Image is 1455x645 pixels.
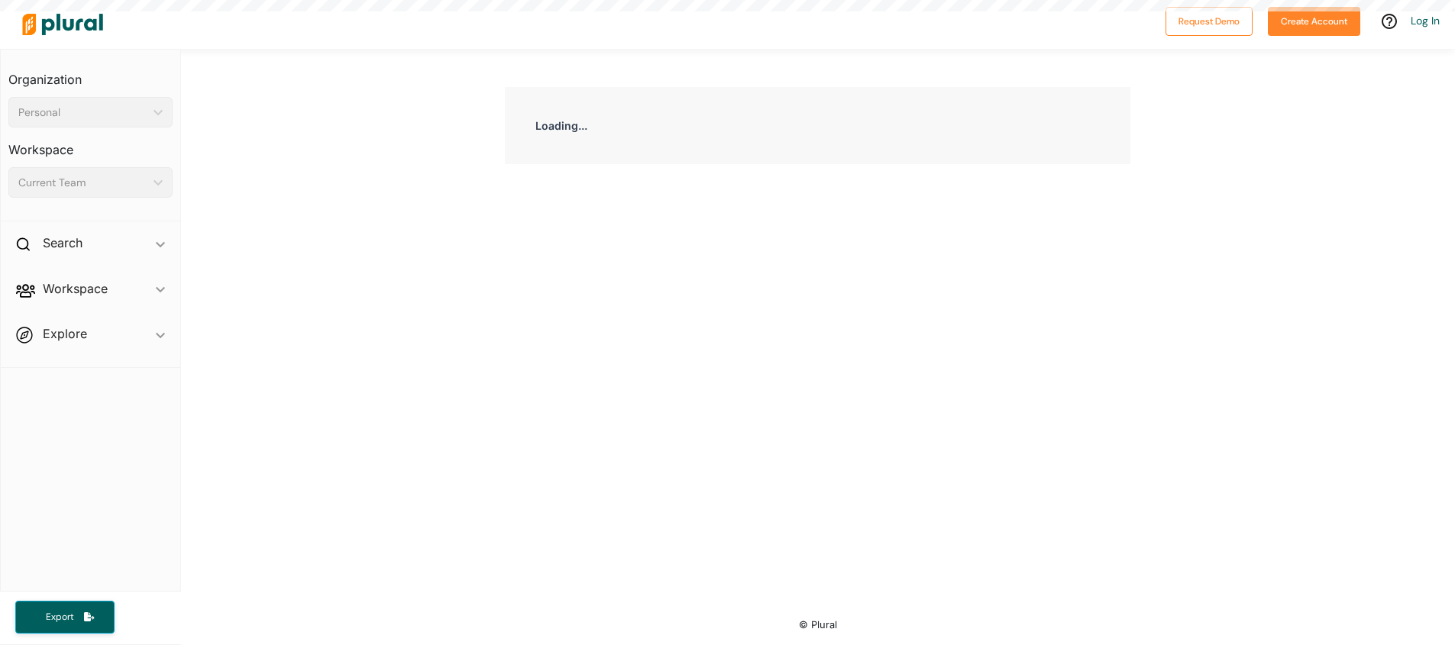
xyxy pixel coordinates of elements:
[8,57,173,91] h3: Organization
[8,127,173,161] h3: Workspace
[18,175,147,191] div: Current Team
[505,87,1130,164] div: Loading...
[1411,14,1440,27] a: Log In
[43,234,82,251] h2: Search
[18,105,147,121] div: Personal
[1268,7,1360,36] button: Create Account
[799,619,837,630] small: © Plural
[1166,7,1253,36] button: Request Demo
[1268,12,1360,28] a: Create Account
[1166,12,1253,28] a: Request Demo
[35,611,84,624] span: Export
[15,601,115,634] button: Export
